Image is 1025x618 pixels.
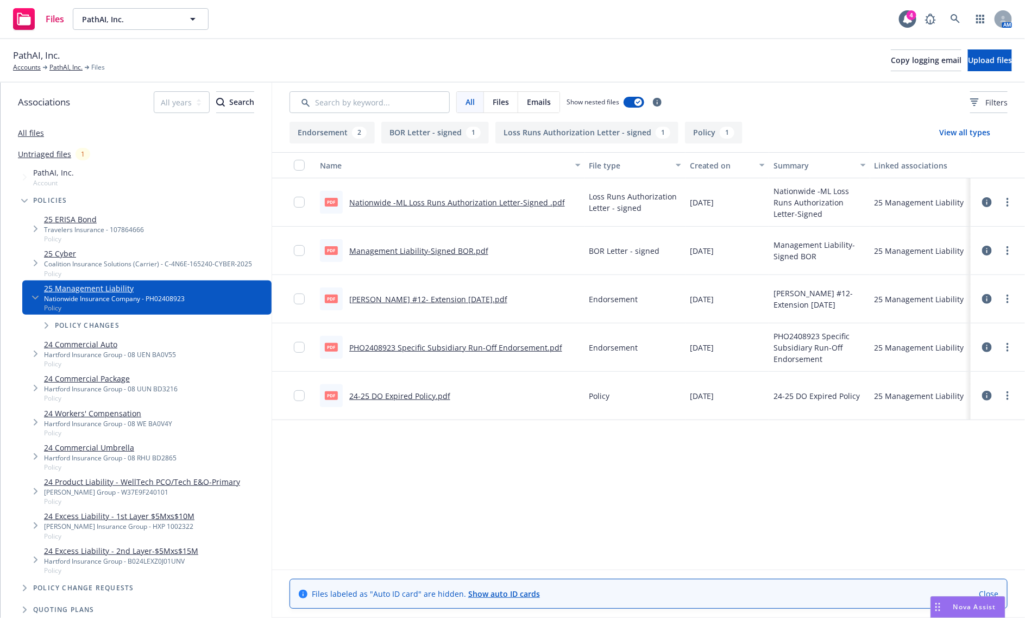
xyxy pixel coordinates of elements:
div: 2 [352,127,367,139]
span: Emails [527,96,551,108]
a: more [1001,341,1014,354]
button: BOR Letter - signed [381,122,489,143]
div: File type [589,160,669,171]
span: Policy [589,390,610,402]
a: 25 Management Liability [44,283,185,294]
a: 24 Commercial Umbrella [44,442,177,453]
span: pdf [325,198,338,206]
a: 25 ERISA Bond [44,214,144,225]
span: [DATE] [690,390,714,402]
input: Toggle Row Selected [294,342,305,353]
input: Search by keyword... [290,91,450,113]
span: pdf [325,343,338,351]
span: Policy changes [55,322,120,329]
button: Name [316,152,585,178]
button: SearchSearch [216,91,254,113]
input: Toggle Row Selected [294,197,305,208]
div: Summary [774,160,853,171]
button: View all types [922,122,1008,143]
a: PathAI, Inc. [49,63,83,72]
span: Policy [44,532,194,541]
span: All [466,96,475,108]
a: more [1001,244,1014,257]
button: Nova Assist [930,596,1005,618]
a: 24-25 DO Expired Policy.pdf [349,391,450,401]
div: 4 [907,10,916,20]
span: Copy logging email [891,55,961,65]
div: Hartford Insurance Group - 08 RHU BD2865 [44,453,177,463]
button: Loss Runs Authorization Letter - signed [495,122,678,143]
input: Toggle Row Selected [294,245,305,256]
div: 25 Management Liability [875,245,964,257]
span: Associations [18,95,70,109]
button: Endorsement [290,122,375,143]
div: 25 Management Liability [875,197,964,208]
span: Policy [44,428,172,438]
a: Management Liability-Signed BOR.pdf [349,246,488,256]
span: pdf [325,246,338,254]
span: PathAI, Inc. [33,167,74,178]
span: BOR Letter - signed [589,245,660,257]
button: Created on [686,152,769,178]
div: Hartford Insurance Group - 08 UEN BA0V55 [44,350,176,359]
span: Show nested files [567,97,619,107]
span: [PERSON_NAME] #12- Extension [DATE] [774,288,865,310]
span: Nationwide -ML Loss Runs Authorization Letter-Signed [774,185,865,220]
a: Untriaged files [18,148,71,160]
span: Policy [44,394,178,403]
a: Switch app [970,8,991,30]
button: File type [585,152,686,178]
input: Toggle Row Selected [294,390,305,401]
button: Linked associations [870,152,971,178]
span: Policy [44,303,185,313]
div: Name [320,160,569,171]
span: PathAI, Inc. [13,48,60,63]
span: Policy change requests [33,585,134,591]
div: Created on [690,160,753,171]
a: [PERSON_NAME] #12- Extension [DATE].pdf [349,294,507,304]
span: Endorsement [589,342,638,353]
span: Endorsement [589,294,638,305]
a: PHO2408923 Specific Subsidiary Run-Off Endorsement.pdf [349,342,562,353]
svg: Search [216,98,225,107]
span: 24-25 DO Expired Policy [774,390,860,402]
a: more [1001,389,1014,402]
span: [DATE] [690,342,714,353]
div: 25 Management Liability [875,294,964,305]
span: Filters [985,97,1008,108]
input: Toggle Row Selected [294,294,305,304]
span: Nova Assist [953,602,996,611]
a: Nationwide -ML Loss Runs Authorization Letter-Signed .pdf [349,197,565,208]
a: 25 Cyber [44,248,252,259]
a: Files [9,4,68,34]
a: 24 Excess Liability - 2nd Layer-$5Mxs$15M [44,545,198,557]
span: [DATE] [690,245,714,257]
button: Copy logging email [891,49,961,71]
span: Files [91,63,105,72]
span: Policy [44,234,144,244]
a: Report a Bug [920,8,941,30]
span: pdf [325,391,338,399]
div: [PERSON_NAME] Group - W37E9F240101 [44,488,240,497]
a: 24 Commercial Package [44,373,178,384]
div: 1 [76,148,90,160]
span: Account [33,178,74,188]
span: Files [493,96,509,108]
div: 1 [720,127,734,139]
div: Linked associations [875,160,966,171]
div: Travelers Insurance - 107864666 [44,225,144,234]
span: Policy [44,269,252,278]
span: [DATE] [690,294,714,305]
a: more [1001,196,1014,209]
button: Policy [685,122,743,143]
a: 24 Commercial Auto [44,339,176,350]
span: Quoting plans [33,607,95,613]
input: Select all [294,160,305,171]
div: Search [216,92,254,113]
span: Policies [33,197,67,204]
span: [DATE] [690,197,714,208]
span: Policy [44,359,176,369]
button: PathAI, Inc. [73,8,209,30]
span: Upload files [968,55,1012,65]
a: 24 Workers' Compensation [44,408,172,419]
